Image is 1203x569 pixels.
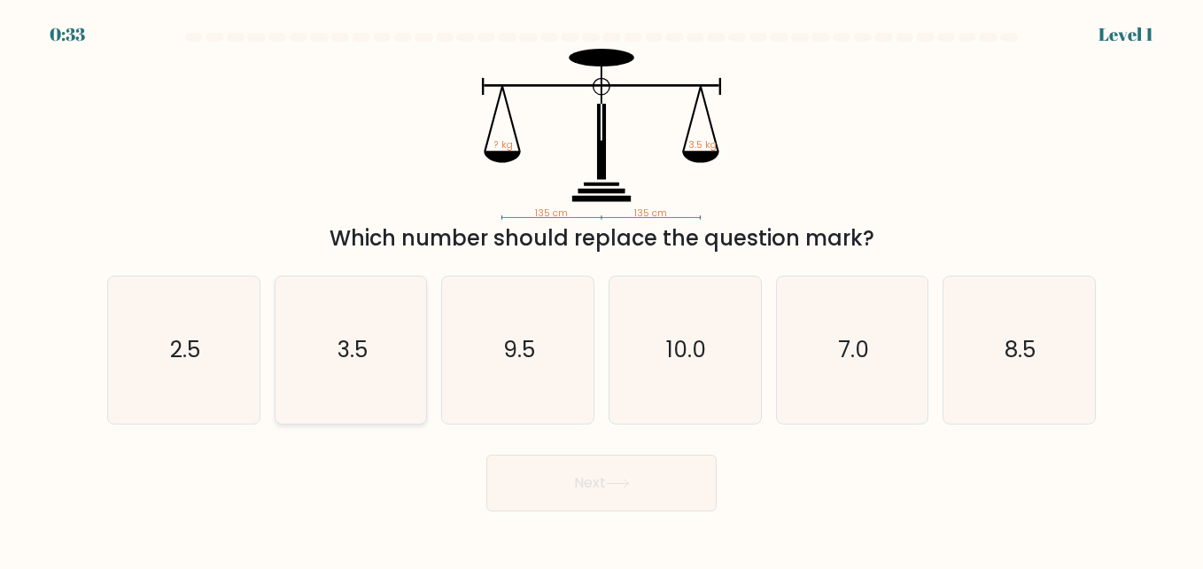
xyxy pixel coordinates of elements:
tspan: 135 cm [535,207,568,220]
div: Which number should replace the question mark? [118,222,1085,254]
text: 10.0 [666,334,706,365]
text: 8.5 [1005,334,1036,365]
div: Level 1 [1098,21,1153,48]
text: 7.0 [838,334,869,365]
div: 0:33 [50,21,85,48]
text: 9.5 [503,334,535,365]
tspan: ? kg [494,138,513,152]
button: Next [486,455,717,511]
tspan: 135 cm [634,207,667,220]
text: 2.5 [170,334,200,365]
tspan: 3.5 kg [688,138,717,152]
text: 3.5 [338,334,368,365]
